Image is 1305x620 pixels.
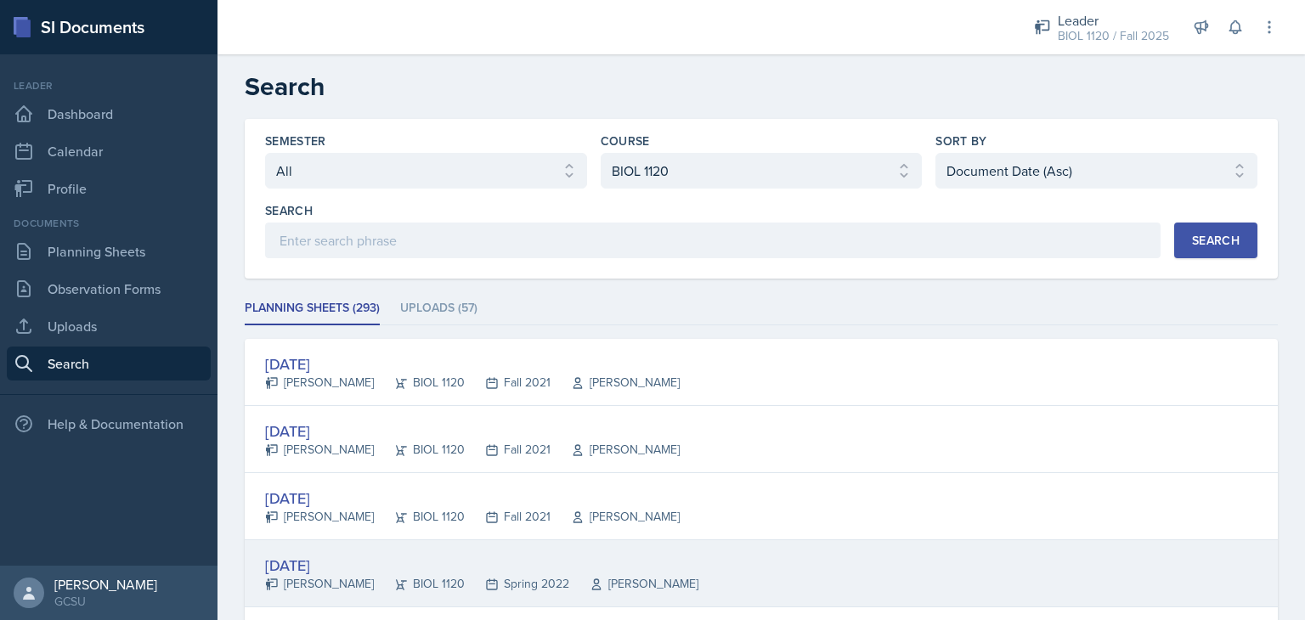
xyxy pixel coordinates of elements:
[265,487,680,510] div: [DATE]
[551,508,680,526] div: [PERSON_NAME]
[265,420,680,442] div: [DATE]
[935,132,986,149] label: Sort By
[7,407,211,441] div: Help & Documentation
[265,352,680,375] div: [DATE]
[551,441,680,459] div: [PERSON_NAME]
[245,71,1278,102] h2: Search
[374,575,465,593] div: BIOL 1120
[265,575,374,593] div: [PERSON_NAME]
[54,576,157,593] div: [PERSON_NAME]
[7,234,211,268] a: Planning Sheets
[265,441,374,459] div: [PERSON_NAME]
[54,593,157,610] div: GCSU
[465,575,569,593] div: Spring 2022
[601,132,650,149] label: Course
[265,202,313,219] label: Search
[374,508,465,526] div: BIOL 1120
[265,508,374,526] div: [PERSON_NAME]
[245,292,380,325] li: Planning Sheets (293)
[1058,27,1169,45] div: BIOL 1120 / Fall 2025
[265,132,326,149] label: Semester
[1058,10,1169,31] div: Leader
[569,575,698,593] div: [PERSON_NAME]
[1192,234,1240,247] div: Search
[265,223,1161,258] input: Enter search phrase
[7,78,211,93] div: Leader
[7,172,211,206] a: Profile
[374,441,465,459] div: BIOL 1120
[7,309,211,343] a: Uploads
[465,441,551,459] div: Fall 2021
[265,554,698,577] div: [DATE]
[7,97,211,131] a: Dashboard
[551,374,680,392] div: [PERSON_NAME]
[374,374,465,392] div: BIOL 1120
[465,508,551,526] div: Fall 2021
[265,374,374,392] div: [PERSON_NAME]
[400,292,477,325] li: Uploads (57)
[465,374,551,392] div: Fall 2021
[7,134,211,168] a: Calendar
[7,216,211,231] div: Documents
[7,272,211,306] a: Observation Forms
[7,347,211,380] a: Search
[1174,223,1257,258] button: Search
